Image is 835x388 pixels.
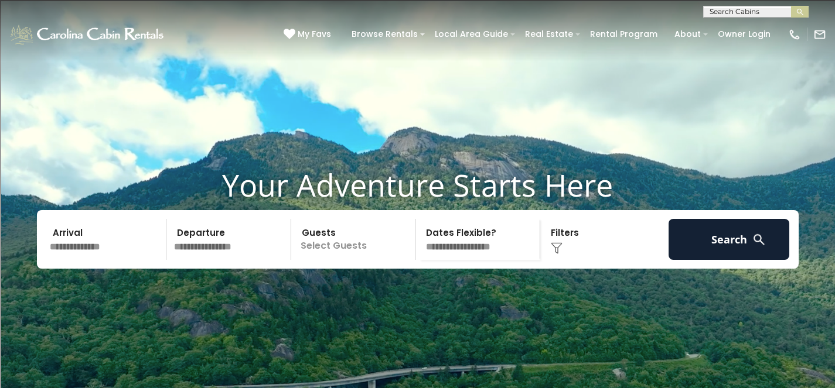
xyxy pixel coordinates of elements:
[712,25,776,43] a: Owner Login
[788,28,801,41] img: phone-regular-white.png
[519,25,579,43] a: Real Estate
[298,28,331,40] span: My Favs
[584,25,663,43] a: Rental Program
[284,28,334,41] a: My Favs
[813,28,826,41] img: mail-regular-white.png
[429,25,514,43] a: Local Area Guide
[669,25,707,43] a: About
[9,23,167,46] img: White-1-1-2.png
[346,25,424,43] a: Browse Rentals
